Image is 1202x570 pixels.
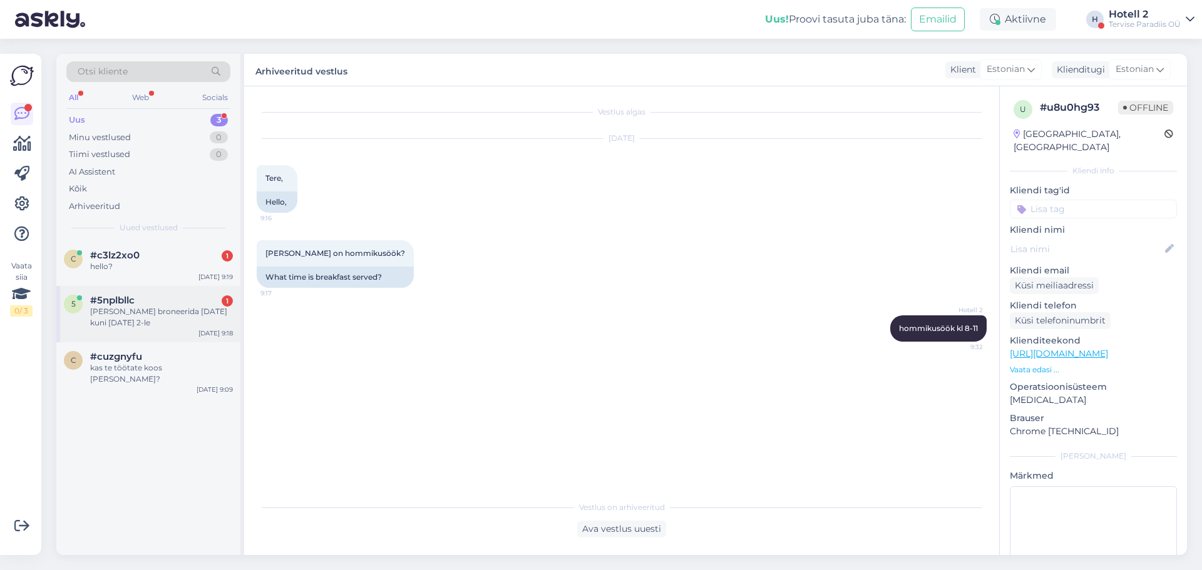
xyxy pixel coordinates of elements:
[10,260,33,317] div: Vaata siia
[899,323,978,333] span: hommikusöök kl 8-11
[980,8,1056,31] div: Aktiivne
[71,254,76,263] span: c
[1040,100,1118,115] div: # u8u0hg93
[945,63,976,76] div: Klient
[71,355,76,365] span: c
[1010,312,1111,329] div: Küsi telefoninumbrit
[90,295,135,306] span: #5nplbllc
[78,65,128,78] span: Otsi kliente
[265,248,405,258] span: [PERSON_NAME] on hommikusöök?
[1014,128,1164,154] div: [GEOGRAPHIC_DATA], [GEOGRAPHIC_DATA]
[1109,9,1194,29] a: Hotell 2Tervise Paradiis OÜ
[1052,63,1105,76] div: Klienditugi
[90,306,233,328] div: [PERSON_NAME] broneerida [DATE] kuni [DATE] 2-le
[69,131,131,144] div: Minu vestlused
[222,295,233,307] div: 1
[1010,425,1177,438] p: Chrome [TECHNICAL_ID]
[1086,11,1104,28] div: H
[1010,165,1177,176] div: Kliendi info
[1010,242,1163,256] input: Lisa nimi
[1010,348,1108,359] a: [URL][DOMAIN_NAME]
[1010,184,1177,197] p: Kliendi tag'id
[577,521,666,537] div: Ava vestlus uuesti
[10,64,34,88] img: Askly Logo
[1010,412,1177,425] p: Brauser
[130,89,152,106] div: Web
[1010,450,1177,462] div: [PERSON_NAME]
[765,13,789,25] b: Uus!
[255,61,347,78] label: Arhiveeritud vestlus
[198,328,233,338] div: [DATE] 9:18
[222,250,233,262] div: 1
[69,200,120,213] div: Arhiveeritud
[200,89,230,106] div: Socials
[66,89,81,106] div: All
[90,362,233,385] div: kas te töötate koos [PERSON_NAME]?
[90,261,233,272] div: hello?
[260,213,307,223] span: 9:16
[936,342,983,352] span: 9:32
[911,8,965,31] button: Emailid
[210,148,228,161] div: 0
[1010,264,1177,277] p: Kliendi email
[765,12,906,27] div: Proovi tasuta juba täna:
[1010,223,1177,237] p: Kliendi nimi
[579,502,665,513] span: Vestlus on arhiveeritud
[198,272,233,282] div: [DATE] 9:19
[210,131,228,144] div: 0
[257,133,987,144] div: [DATE]
[10,305,33,317] div: 0 / 3
[1010,380,1177,394] p: Operatsioonisüsteem
[1010,200,1177,218] input: Lisa tag
[210,114,228,126] div: 3
[197,385,233,394] div: [DATE] 9:09
[120,222,178,233] span: Uued vestlused
[260,288,307,298] span: 9:17
[1010,394,1177,407] p: [MEDICAL_DATA]
[1109,9,1181,19] div: Hotell 2
[71,299,76,308] span: 5
[1010,299,1177,312] p: Kliendi telefon
[265,173,283,183] span: Tere,
[90,250,140,261] span: #c3lz2xo0
[1116,63,1154,76] span: Estonian
[257,106,987,118] div: Vestlus algas
[90,351,142,362] span: #cuzgnyfu
[1010,364,1177,375] p: Vaata edasi ...
[69,166,115,178] div: AI Assistent
[1010,469,1177,482] p: Märkmed
[69,114,85,126] div: Uus
[69,183,87,195] div: Kõik
[1010,334,1177,347] p: Klienditeekond
[69,148,130,161] div: Tiimi vestlused
[1020,104,1026,114] span: u
[987,63,1025,76] span: Estonian
[1118,101,1173,115] span: Offline
[936,305,983,315] span: Hotell 2
[1010,277,1099,294] div: Küsi meiliaadressi
[257,267,414,288] div: What time is breakfast served?
[1109,19,1181,29] div: Tervise Paradiis OÜ
[257,191,297,213] div: Hello,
